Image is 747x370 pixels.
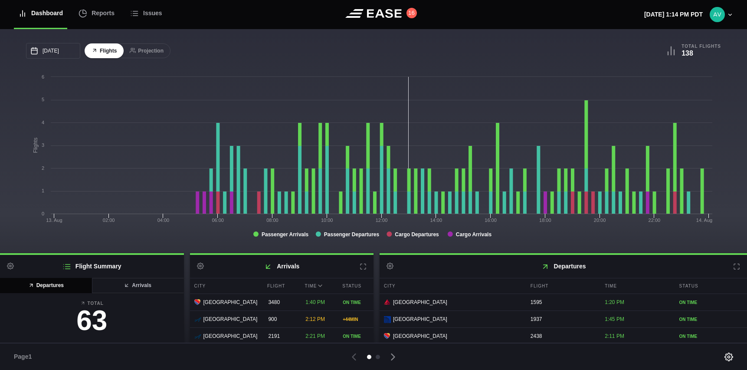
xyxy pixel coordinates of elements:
text: 2 [42,165,44,171]
div: Flight [526,278,598,294]
button: Arrivals [92,278,184,293]
button: Projection [123,43,170,59]
text: 06:00 [212,218,224,223]
b: Total Flights [681,43,721,49]
h2: Departures [380,255,747,278]
div: Status [338,278,373,294]
tspan: Flights [33,138,39,153]
h2: Arrivals [190,255,374,278]
div: Status [675,278,747,294]
b: Total [7,300,177,307]
div: ON TIME [343,299,369,306]
span: 2:12 PM [305,316,325,322]
div: Flight [263,278,298,294]
div: + 44 MIN [343,316,369,323]
span: [GEOGRAPHIC_DATA] [203,315,258,323]
text: 4 [42,120,44,125]
text: 22:00 [649,218,661,223]
span: 1:40 PM [305,299,325,305]
text: 14:00 [430,218,442,223]
div: 900 [264,311,299,327]
span: 2:11 PM [605,333,624,339]
div: 2438 [526,328,598,344]
div: ON TIME [679,299,743,306]
tspan: 14. Aug [696,218,712,223]
button: Flights [85,43,124,59]
div: 3480 [264,294,299,311]
div: City [380,278,524,294]
text: 12:00 [376,218,388,223]
div: 1937 [526,311,598,327]
b: 138 [681,50,693,57]
span: Page 1 [14,352,36,361]
div: 2191 [264,328,299,344]
span: 2:21 PM [305,333,325,339]
span: [GEOGRAPHIC_DATA] [393,315,447,323]
span: [GEOGRAPHIC_DATA] [203,332,258,340]
input: mm/dd/yyyy [26,43,80,59]
text: 04:00 [157,218,170,223]
button: 16 [406,8,417,18]
span: 1:20 PM [605,299,624,305]
text: 0 [42,211,44,216]
text: 5 [42,97,44,102]
text: 1 [42,188,44,193]
img: 9eca6f7b035e9ca54b5c6e3bab63db89 [710,7,725,22]
p: [DATE] 1:14 PM PDT [644,10,703,19]
text: 3 [42,142,44,148]
div: 1595 [526,294,598,311]
div: Time [600,278,672,294]
tspan: Cargo Departures [395,231,439,238]
div: Time [301,278,336,294]
div: ON TIME [343,333,369,340]
text: 18:00 [539,218,551,223]
span: [GEOGRAPHIC_DATA] [393,298,447,306]
text: 16:00 [485,218,497,223]
div: ON TIME [679,316,743,323]
text: 6 [42,74,44,79]
tspan: Cargo Arrivals [456,231,492,238]
a: Total63 [7,300,177,339]
div: ON TIME [679,333,743,340]
text: 20:00 [594,218,606,223]
text: 08:00 [266,218,278,223]
h3: 63 [7,307,177,334]
tspan: Passenger Arrivals [262,231,309,238]
tspan: Passenger Departures [324,231,380,238]
tspan: 13. Aug [46,218,62,223]
text: 10:00 [321,218,333,223]
div: City [190,278,261,294]
span: 1:45 PM [605,316,624,322]
span: [GEOGRAPHIC_DATA] [203,298,258,306]
span: [GEOGRAPHIC_DATA] [393,332,447,340]
text: 02:00 [103,218,115,223]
